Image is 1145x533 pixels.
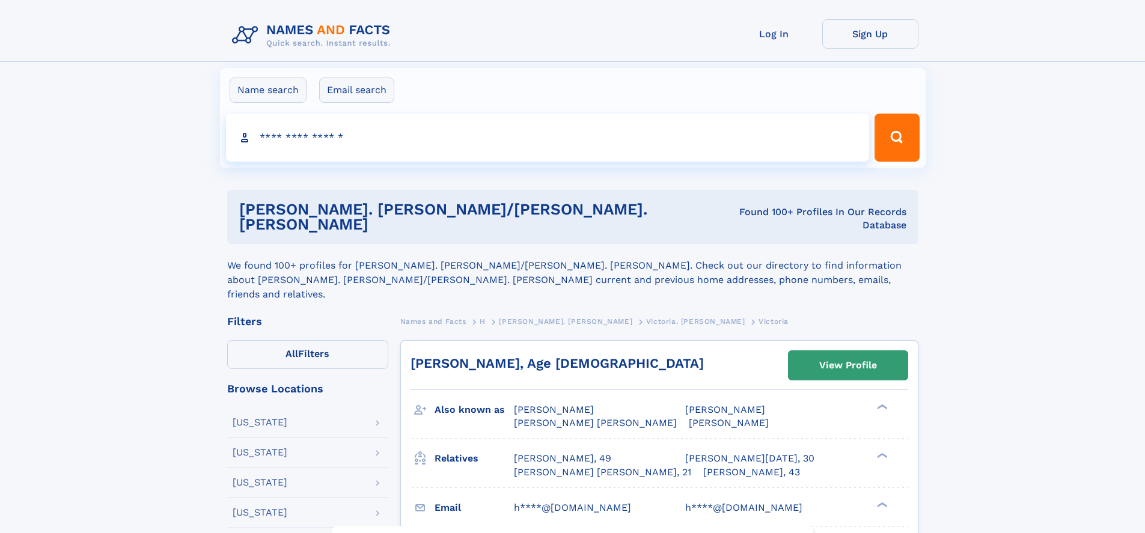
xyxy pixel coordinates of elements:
div: [US_STATE] [233,418,287,427]
a: [PERSON_NAME], 49 [514,452,611,465]
label: Filters [227,340,388,369]
input: search input [226,114,870,162]
div: ❯ [874,452,888,460]
button: Search Button [875,114,919,162]
a: View Profile [789,351,908,380]
div: [US_STATE] [233,478,287,487]
div: Filters [227,316,388,327]
h3: Also known as [435,400,514,420]
a: Names and Facts [400,314,466,329]
div: Browse Locations [227,383,388,394]
div: [US_STATE] [233,448,287,457]
span: [PERSON_NAME] [685,404,765,415]
span: Victoria [759,317,789,326]
span: [PERSON_NAME] [PERSON_NAME] [514,417,677,428]
div: [US_STATE] [233,508,287,517]
a: [PERSON_NAME] [PERSON_NAME], 21 [514,466,691,479]
a: [PERSON_NAME]. [PERSON_NAME] [499,314,632,329]
div: We found 100+ profiles for [PERSON_NAME]. [PERSON_NAME]/[PERSON_NAME]. [PERSON_NAME]. Check out o... [227,244,918,302]
h1: [PERSON_NAME]. [PERSON_NAME]/[PERSON_NAME]. [PERSON_NAME] [239,202,718,232]
a: Victoria. [PERSON_NAME] [646,314,745,329]
a: [PERSON_NAME], 43 [703,466,800,479]
span: Victoria. [PERSON_NAME] [646,317,745,326]
h3: Relatives [435,448,514,469]
span: [PERSON_NAME] [514,404,594,415]
img: Logo Names and Facts [227,19,400,52]
a: [PERSON_NAME], Age [DEMOGRAPHIC_DATA] [411,356,704,371]
span: All [285,348,298,359]
div: View Profile [819,352,877,379]
label: Name search [230,78,307,103]
a: Sign Up [822,19,918,49]
div: ❯ [874,403,888,411]
div: ❯ [874,501,888,508]
a: Log In [726,19,822,49]
div: Found 100+ Profiles In Our Records Database [717,206,906,232]
span: [PERSON_NAME] [689,417,769,428]
h3: Email [435,498,514,518]
span: H [480,317,486,326]
a: H [480,314,486,329]
a: [PERSON_NAME][DATE], 30 [685,452,814,465]
label: Email search [319,78,394,103]
span: [PERSON_NAME]. [PERSON_NAME] [499,317,632,326]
